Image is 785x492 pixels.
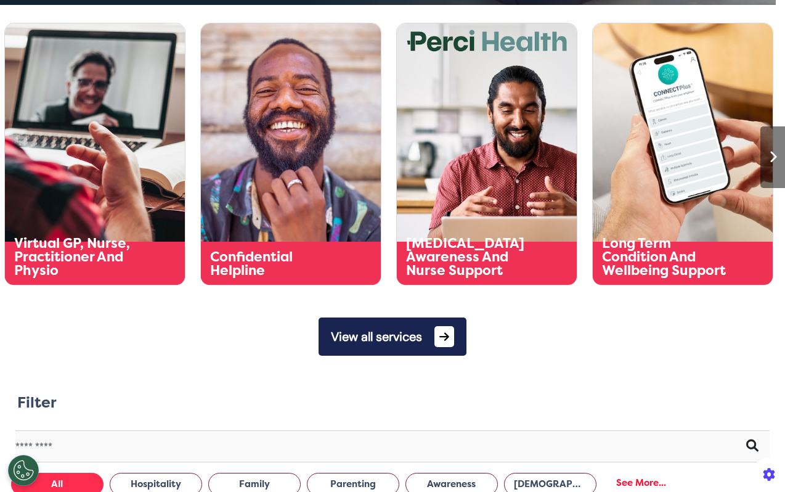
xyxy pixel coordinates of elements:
div: Confidential Helpline [210,250,336,277]
div: Long Term Condition And Wellbeing Support [602,237,728,277]
h2: Filter [17,394,57,412]
div: Virtual GP, Nurse, Practitioner And Physio [14,237,140,277]
div: [MEDICAL_DATA] Awareness And Nurse Support [406,237,532,277]
button: Open Preferences [8,455,39,486]
button: View all services [319,318,466,356]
